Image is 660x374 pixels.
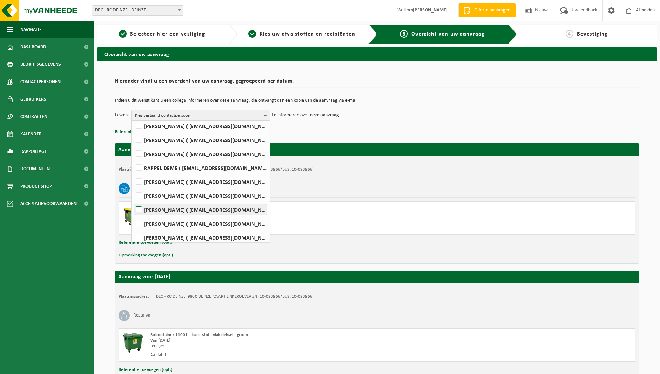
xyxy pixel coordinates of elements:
a: 1Selecteer hier een vestiging [101,30,223,38]
label: [PERSON_NAME] ( [EMAIL_ADDRESS][DOMAIN_NAME] ) [134,232,267,243]
button: Opmerking toevoegen (opt.) [119,251,173,260]
span: Rolcontainer 1100 L - kunststof - vlak deksel - groen [150,333,248,337]
h2: Hieronder vindt u een overzicht van uw aanvraag, gegroepeerd per datum. [115,78,639,88]
span: Bevestiging [577,31,608,37]
label: [PERSON_NAME] ( [EMAIL_ADDRESS][DOMAIN_NAME] ) [134,121,267,131]
p: Ik wens [115,110,129,120]
strong: Plaatsingsadres: [119,294,149,299]
button: Referentie toevoegen (opt.) [115,127,168,137]
span: Bedrijfsgegevens [20,56,61,73]
span: Overzicht van uw aanvraag [411,31,485,37]
h3: Restafval [133,310,151,321]
a: Offerte aanvragen [458,3,516,17]
div: Aantal: 1 [150,225,405,231]
span: Rapportage [20,143,47,160]
strong: Aanvraag voor [DATE] [118,274,170,280]
label: [PERSON_NAME] ( [EMAIL_ADDRESS][DOMAIN_NAME] ) [134,190,267,201]
strong: Aanvraag voor [DATE] [118,147,170,153]
td: DEC - RC DEINZE, 9800 DEINZE, VAART LINKEROEVER ZN (10-093966/BUS, 10-093966) [156,294,314,299]
span: 4 [566,30,573,38]
span: Navigatie [20,21,42,38]
img: WB-1100-HPE-GN-01.png [122,332,143,353]
span: Kalender [20,125,42,143]
label: [PERSON_NAME] ( [EMAIL_ADDRESS][DOMAIN_NAME] ) [134,204,267,215]
span: Gebruikers [20,91,46,108]
span: Acceptatievoorwaarden [20,195,77,212]
strong: Van [DATE] [150,338,170,343]
span: Kies bestaand contactpersoon [135,110,261,121]
span: Dashboard [20,38,46,56]
div: Ledigen [150,343,405,349]
span: DEC - RC DEINZE - DEINZE [92,6,183,15]
span: 3 [400,30,408,38]
span: Product Shop [20,178,52,195]
a: 2Kies uw afvalstoffen en recipiënten [241,30,363,38]
label: [PERSON_NAME] ( [EMAIL_ADDRESS][DOMAIN_NAME] ) [134,135,267,145]
button: Referentie toevoegen (opt.) [119,238,172,247]
img: WB-1100-HPE-GN-50.png [122,205,143,226]
div: Aantal: 1 [150,352,405,358]
button: Kies bestaand contactpersoon [131,110,270,120]
strong: Plaatsingsadres: [119,167,149,172]
strong: [PERSON_NAME] [413,8,448,13]
label: RAPPEL DEME ( [EMAIL_ADDRESS][DOMAIN_NAME] ) [134,163,267,173]
p: Indien u dit wenst kunt u een collega informeren over deze aanvraag, die ontvangt dan een kopie v... [115,98,639,103]
span: Selecteer hier een vestiging [130,31,205,37]
span: Contactpersonen [20,73,61,91]
label: [PERSON_NAME] ( [EMAIL_ADDRESS][DOMAIN_NAME] ) [134,218,267,229]
span: 2 [248,30,256,38]
p: te informeren over deze aanvraag. [272,110,340,120]
div: Ledigen [150,216,405,222]
span: DEC - RC DEINZE - DEINZE [92,5,183,16]
span: Kies uw afvalstoffen en recipiënten [260,31,355,37]
span: Contracten [20,108,47,125]
span: 1 [119,30,127,38]
span: Offerte aanvragen [472,7,512,14]
label: [PERSON_NAME] ( [EMAIL_ADDRESS][DOMAIN_NAME] ) [134,177,267,187]
span: Documenten [20,160,50,178]
label: [PERSON_NAME] ( [EMAIL_ADDRESS][DOMAIN_NAME] ) [134,149,267,159]
h2: Overzicht van uw aanvraag [97,47,657,61]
